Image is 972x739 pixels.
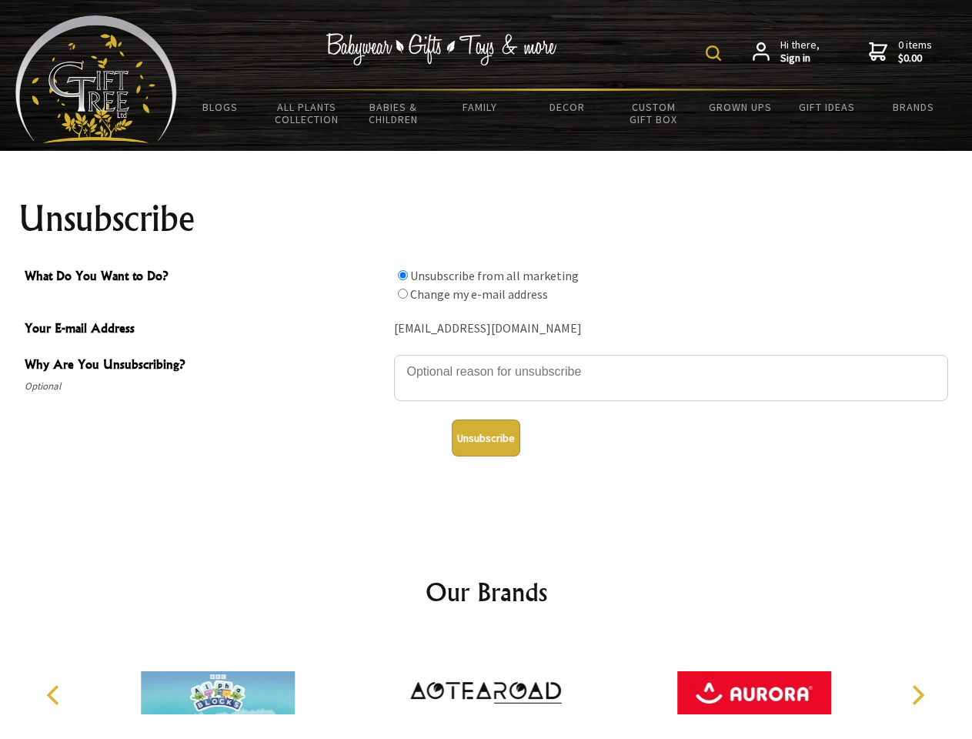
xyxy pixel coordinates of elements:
a: Brands [870,91,957,123]
input: What Do You Want to Do? [398,270,408,280]
span: Hi there, [780,38,820,65]
span: Your E-mail Address [25,319,386,341]
span: Optional [25,377,386,396]
a: Custom Gift Box [610,91,697,135]
a: Babies & Children [350,91,437,135]
strong: $0.00 [898,52,932,65]
h2: Our Brands [31,573,942,610]
input: What Do You Want to Do? [398,289,408,299]
span: Why Are You Unsubscribing? [25,355,386,377]
span: What Do You Want to Do? [25,266,386,289]
a: Hi there,Sign in [753,38,820,65]
a: Decor [523,91,610,123]
a: Gift Ideas [783,91,870,123]
a: BLOGS [177,91,264,123]
label: Change my e-mail address [410,286,548,302]
a: Grown Ups [696,91,783,123]
button: Next [900,678,934,712]
img: Babyware - Gifts - Toys and more... [15,15,177,143]
img: product search [706,45,721,61]
strong: Sign in [780,52,820,65]
a: Family [437,91,524,123]
h1: Unsubscribe [18,200,954,237]
div: [EMAIL_ADDRESS][DOMAIN_NAME] [394,317,948,341]
button: Previous [38,678,72,712]
textarea: Why Are You Unsubscribing? [394,355,948,401]
a: All Plants Collection [264,91,351,135]
img: Babywear - Gifts - Toys & more [326,33,557,65]
a: 0 items$0.00 [869,38,932,65]
button: Unsubscribe [452,420,520,456]
label: Unsubscribe from all marketing [410,268,579,283]
span: 0 items [898,38,932,65]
